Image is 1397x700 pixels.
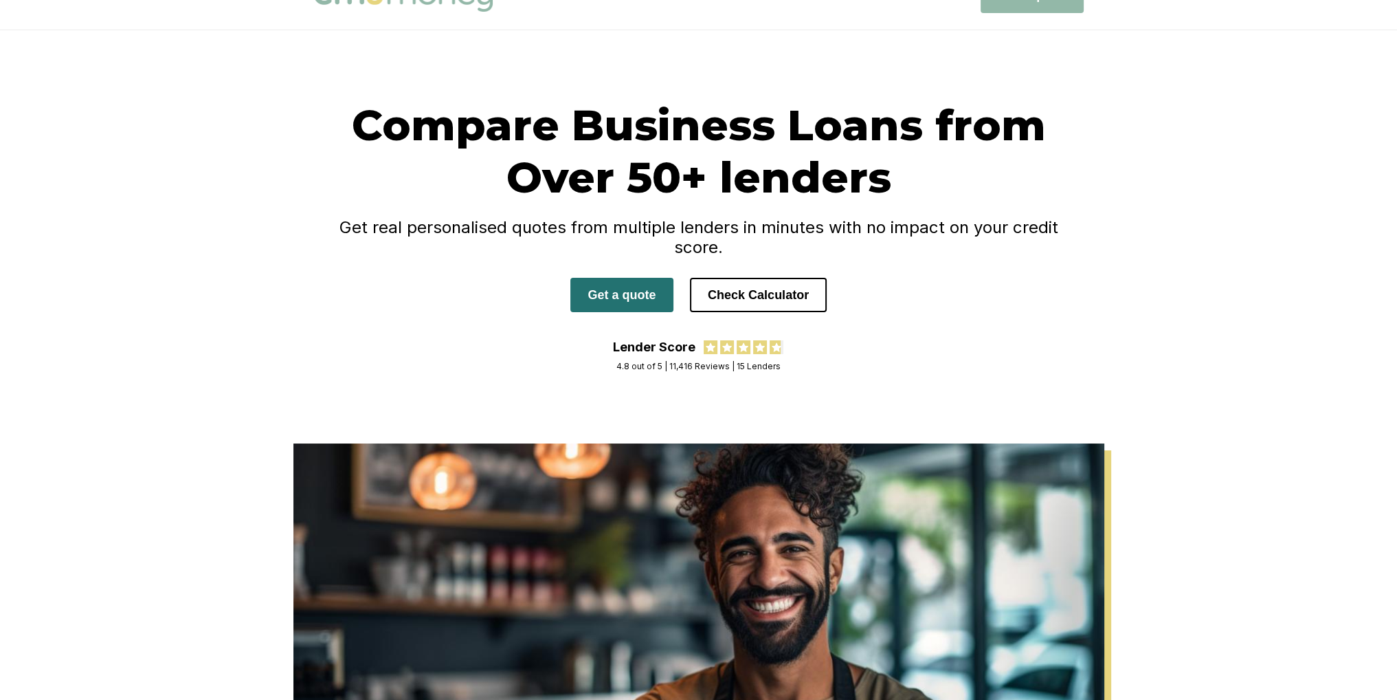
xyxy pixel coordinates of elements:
[737,340,750,354] img: review star
[314,99,1084,204] h1: Compare Business Loans from Over 50+ lenders
[616,361,781,371] div: 4.8 out of 5 | 11,416 Reviews | 15 Lenders
[690,287,827,302] a: Check Calculator
[770,340,783,354] img: review star
[704,340,717,354] img: review star
[570,278,673,312] button: Get a quote
[314,217,1084,257] h4: Get real personalised quotes from multiple lenders in minutes with no impact on your credit score.
[720,340,734,354] img: review star
[613,340,695,354] div: Lender Score
[690,278,827,312] button: Check Calculator
[570,287,673,302] a: Get a quote
[753,340,767,354] img: review star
